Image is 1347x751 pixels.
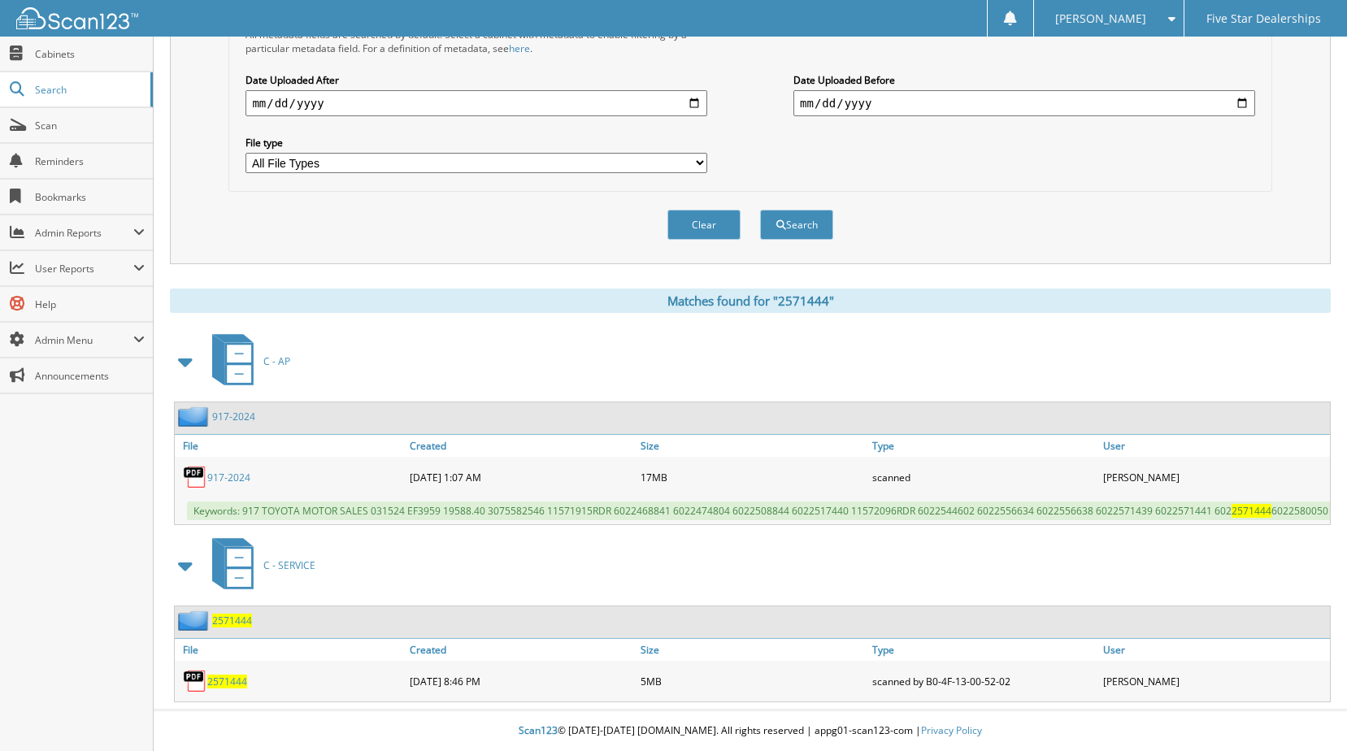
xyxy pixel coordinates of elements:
img: scan123-logo-white.svg [16,7,138,29]
a: Created [406,639,637,661]
img: folder2.png [178,610,212,631]
a: File [175,435,406,457]
span: User Reports [35,262,133,276]
a: File [175,639,406,661]
img: folder2.png [178,406,212,427]
a: User [1099,435,1330,457]
img: PDF.png [183,669,207,693]
span: Announcements [35,369,145,383]
img: PDF.png [183,465,207,489]
a: Privacy Policy [921,723,982,737]
label: Date Uploaded Before [793,73,1255,87]
a: Type [868,639,1099,661]
span: 2571444 [1232,504,1271,518]
a: 917-2024 [207,471,250,484]
input: start [246,90,707,116]
a: 917-2024 [212,410,255,423]
a: Size [637,435,867,457]
button: Clear [667,210,741,240]
div: scanned [868,461,1099,493]
a: 2571444 [212,614,252,627]
label: File type [246,136,707,150]
span: Reminders [35,154,145,168]
button: Search [760,210,833,240]
span: C - AP [263,354,290,368]
div: [PERSON_NAME] [1099,665,1330,697]
iframe: Chat Widget [1266,673,1347,751]
div: [DATE] 8:46 PM [406,665,637,697]
div: Matches found for "2571444" [170,289,1331,313]
span: Cabinets [35,47,145,61]
a: C - AP [202,329,290,393]
a: Created [406,435,637,457]
span: Five Star Dealerships [1206,14,1321,24]
a: C - SERVICE [202,533,315,597]
div: [DATE] 1:07 AM [406,461,637,493]
div: [PERSON_NAME] [1099,461,1330,493]
span: Admin Menu [35,333,133,347]
span: Help [35,297,145,311]
span: Scan [35,119,145,132]
a: Size [637,639,867,661]
a: here [509,41,530,55]
span: [PERSON_NAME] [1055,14,1146,24]
span: Search [35,83,142,97]
span: C - SERVICE [263,558,315,572]
label: Date Uploaded After [246,73,707,87]
a: 2571444 [207,675,247,688]
a: User [1099,639,1330,661]
span: Scan123 [519,723,558,737]
div: 5MB [637,665,867,697]
a: Type [868,435,1099,457]
div: 17MB [637,461,867,493]
div: All metadata fields are searched by default. Select a cabinet with metadata to enable filtering b... [246,28,707,55]
input: end [793,90,1255,116]
span: Admin Reports [35,226,133,240]
div: © [DATE]-[DATE] [DOMAIN_NAME]. All rights reserved | appg01-scan123-com | [154,711,1347,751]
span: Bookmarks [35,190,145,204]
div: scanned by B0-4F-13-00-52-02 [868,665,1099,697]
